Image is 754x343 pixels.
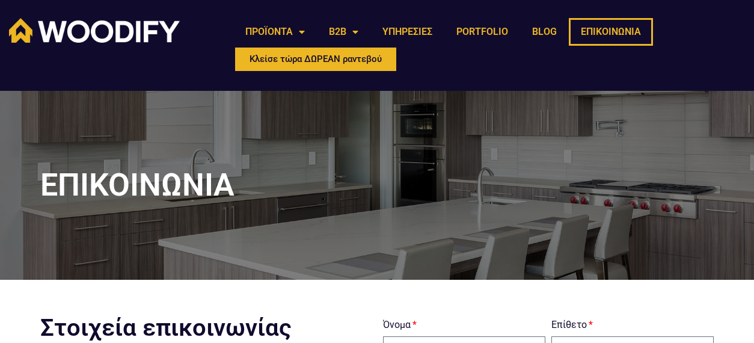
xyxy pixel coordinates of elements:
[250,55,382,64] span: Κλείσε τώρα ΔΩΡΕΑΝ ραντεβού
[233,46,398,73] a: Κλείσε τώρα ΔΩΡΕΑΝ ραντεβού
[9,18,180,43] img: Woodify
[233,18,653,46] nav: Menu
[40,170,714,201] h1: ΕΠΙΚΟΙΝΩΝΙΑ
[370,18,444,46] a: ΥΠΗΡΕΣΙΕΣ
[569,18,653,46] a: ΕΠΙΚΟΙΝΩΝΙΑ
[520,18,569,46] a: BLOG
[40,316,371,340] h2: Στοιχεία επικοινωνίας
[551,316,593,334] label: Επίθετο
[383,316,417,334] label: Όνομα
[444,18,520,46] a: PORTFOLIO
[317,18,370,46] a: B2B
[233,18,317,46] a: ΠΡΟΪΟΝΤΑ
